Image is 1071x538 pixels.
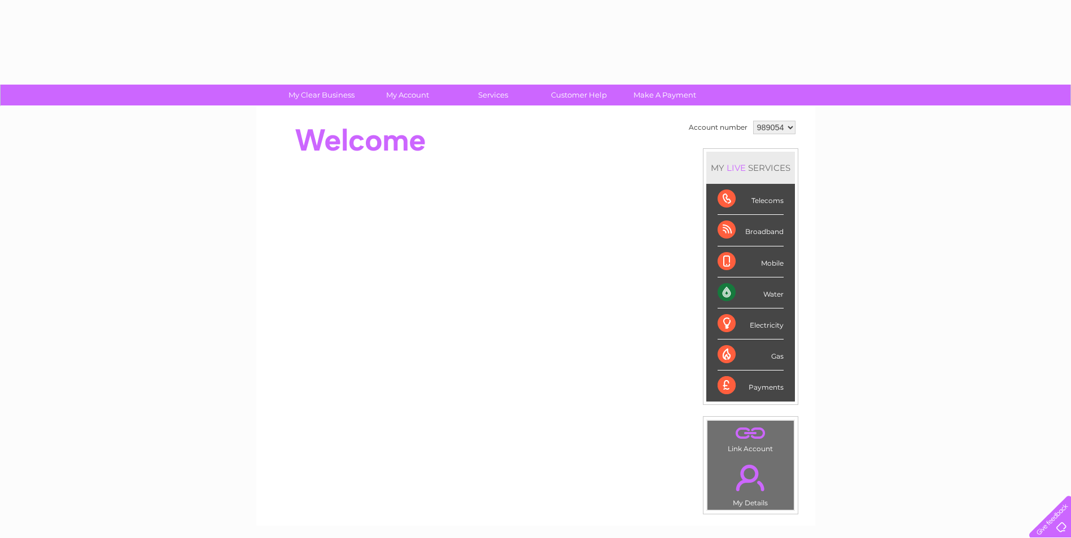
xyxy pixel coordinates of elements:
div: Electricity [718,308,784,339]
div: LIVE [724,162,748,173]
a: My Clear Business [275,85,368,105]
td: Link Account [707,420,794,456]
td: Account number [686,118,750,137]
div: Broadband [718,215,784,246]
a: . [710,424,791,443]
div: Mobile [718,246,784,277]
a: My Account [361,85,454,105]
a: Services [447,85,540,105]
div: Telecoms [718,184,784,215]
td: My Details [707,455,794,510]
div: Payments [718,371,784,401]
div: Gas [718,339,784,371]
a: Customer Help [532,85,626,105]
div: MY SERVICES [706,152,795,184]
div: Water [718,277,784,308]
a: Make A Payment [618,85,711,105]
a: . [710,458,791,497]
